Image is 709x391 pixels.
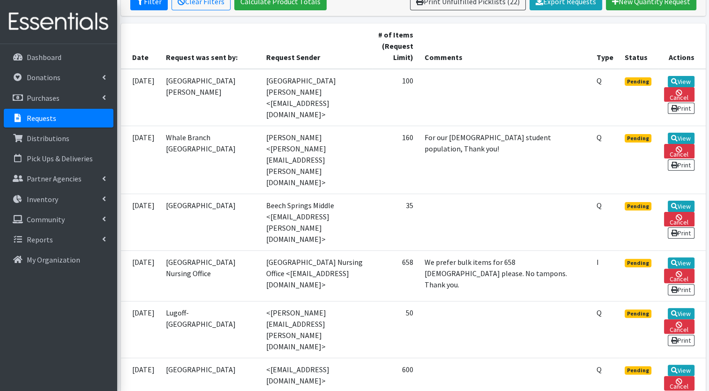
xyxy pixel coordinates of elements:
td: 658 [372,250,419,301]
a: Inventory [4,190,113,209]
td: For our [DEMOGRAPHIC_DATA] student population, Thank you! [419,126,591,194]
p: Purchases [27,93,60,103]
a: My Organization [4,250,113,269]
abbr: Quantity [597,76,602,85]
abbr: Quantity [597,365,602,374]
a: Dashboard [4,48,113,67]
span: Pending [625,309,651,318]
a: Cancel [664,212,694,226]
abbr: Individual [597,257,599,267]
span: Pending [625,77,651,86]
a: Community [4,210,113,229]
a: Purchases [4,89,113,107]
th: # of Items (Request Limit) [372,23,419,69]
a: View [668,308,694,319]
td: [DATE] [121,194,160,250]
td: [PERSON_NAME] <[PERSON_NAME][EMAIL_ADDRESS][PERSON_NAME][DOMAIN_NAME]> [261,126,372,194]
a: Pick Ups & Deliveries [4,149,113,168]
p: Community [27,215,65,224]
a: Cancel [664,87,694,102]
a: Donations [4,68,113,87]
td: Lugoff-[GEOGRAPHIC_DATA] [160,301,261,358]
a: Requests [4,109,113,128]
a: Print [668,159,694,171]
p: Requests [27,113,56,123]
td: 100 [372,69,419,126]
a: Print [668,335,694,346]
td: [GEOGRAPHIC_DATA][PERSON_NAME] [160,69,261,126]
td: Whale Branch [GEOGRAPHIC_DATA] [160,126,261,194]
p: Dashboard [27,53,61,62]
td: [GEOGRAPHIC_DATA] [160,194,261,250]
td: [DATE] [121,126,160,194]
td: [GEOGRAPHIC_DATA] Nursing Office [160,250,261,301]
p: Donations [27,73,60,82]
th: Request was sent by: [160,23,261,69]
th: Type [591,23,619,69]
td: [DATE] [121,69,160,126]
td: We prefer bulk items for 658 [DEMOGRAPHIC_DATA] please. No tampons. Thank you. [419,250,591,301]
a: Cancel [664,144,694,158]
th: Date [121,23,160,69]
td: [DATE] [121,301,160,358]
a: Cancel [664,319,694,334]
a: View [668,365,694,376]
p: Partner Agencies [27,174,82,183]
span: Pending [625,366,651,375]
a: Print [668,284,694,295]
a: Print [668,103,694,114]
a: Cancel [664,376,694,391]
img: HumanEssentials [4,6,113,38]
th: Actions [658,23,706,69]
a: Print [668,227,694,239]
a: View [668,76,694,87]
a: Cancel [664,269,694,283]
a: Partner Agencies [4,169,113,188]
th: Status [619,23,658,69]
td: Beech Springs Middle <[EMAIL_ADDRESS][PERSON_NAME][DOMAIN_NAME]> [261,194,372,250]
td: <[PERSON_NAME][EMAIL_ADDRESS][PERSON_NAME][DOMAIN_NAME]> [261,301,372,358]
th: Request Sender [261,23,372,69]
a: View [668,133,694,144]
span: Pending [625,134,651,143]
a: Reports [4,230,113,249]
span: Pending [625,202,651,211]
td: [GEOGRAPHIC_DATA][PERSON_NAME] <[EMAIL_ADDRESS][DOMAIN_NAME]> [261,69,372,126]
p: Distributions [27,134,69,143]
td: 50 [372,301,419,358]
span: Pending [625,259,651,267]
td: [DATE] [121,250,160,301]
p: Pick Ups & Deliveries [27,154,93,163]
td: 160 [372,126,419,194]
a: Distributions [4,129,113,148]
a: View [668,201,694,212]
td: 35 [372,194,419,250]
p: My Organization [27,255,80,264]
th: Comments [419,23,591,69]
abbr: Quantity [597,201,602,210]
abbr: Quantity [597,308,602,317]
abbr: Quantity [597,133,602,142]
td: [GEOGRAPHIC_DATA] Nursing Office <[EMAIL_ADDRESS][DOMAIN_NAME]> [261,250,372,301]
p: Reports [27,235,53,244]
p: Inventory [27,195,58,204]
a: View [668,257,694,269]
